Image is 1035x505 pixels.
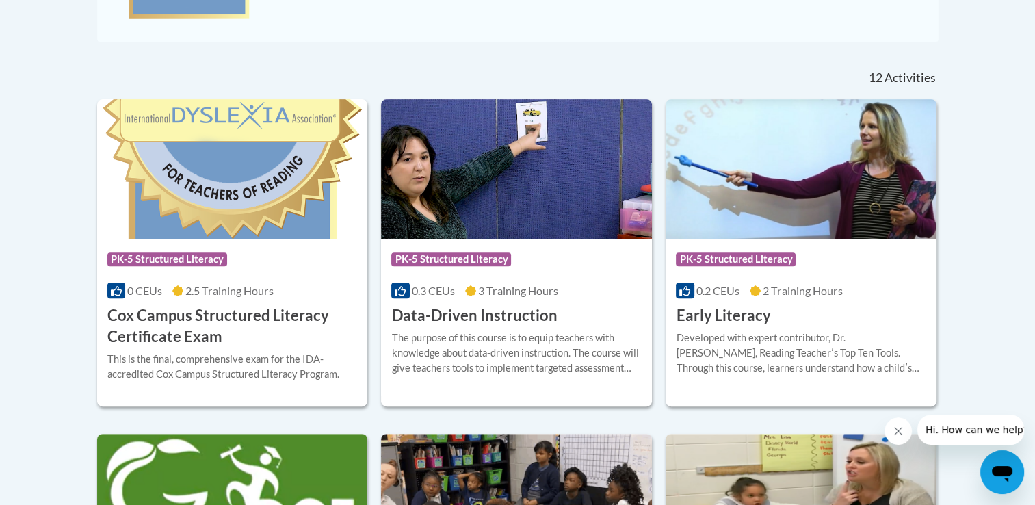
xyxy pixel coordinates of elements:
[478,284,558,297] span: 3 Training Hours
[97,99,368,406] a: Course LogoPK-5 Structured Literacy0 CEUs2.5 Training Hours Cox Campus Structured Literacy Certif...
[763,284,843,297] span: 2 Training Hours
[676,331,926,376] div: Developed with expert contributor, Dr. [PERSON_NAME], Reading Teacherʹs Top Ten Tools. Through th...
[127,284,162,297] span: 0 CEUs
[185,284,274,297] span: 2.5 Training Hours
[696,284,739,297] span: 0.2 CEUs
[391,252,511,266] span: PK-5 Structured Literacy
[412,284,455,297] span: 0.3 CEUs
[381,99,652,406] a: Course LogoPK-5 Structured Literacy0.3 CEUs3 Training Hours Data-Driven InstructionThe purpose of...
[391,305,557,326] h3: Data-Driven Instruction
[676,305,770,326] h3: Early Literacy
[917,415,1024,445] iframe: Message from company
[107,352,358,382] div: This is the final, comprehensive exam for the IDA-accredited Cox Campus Structured Literacy Program.
[107,252,227,266] span: PK-5 Structured Literacy
[885,417,912,445] iframe: Close message
[107,305,358,348] h3: Cox Campus Structured Literacy Certificate Exam
[666,99,936,239] img: Course Logo
[391,331,642,376] div: The purpose of this course is to equip teachers with knowledge about data-driven instruction. The...
[676,252,796,266] span: PK-5 Structured Literacy
[8,10,111,21] span: Hi. How can we help?
[980,450,1024,494] iframe: Button to launch messaging window
[868,70,882,86] span: 12
[381,99,652,239] img: Course Logo
[97,99,368,239] img: Course Logo
[885,70,936,86] span: Activities
[666,99,936,406] a: Course LogoPK-5 Structured Literacy0.2 CEUs2 Training Hours Early LiteracyDeveloped with expert c...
